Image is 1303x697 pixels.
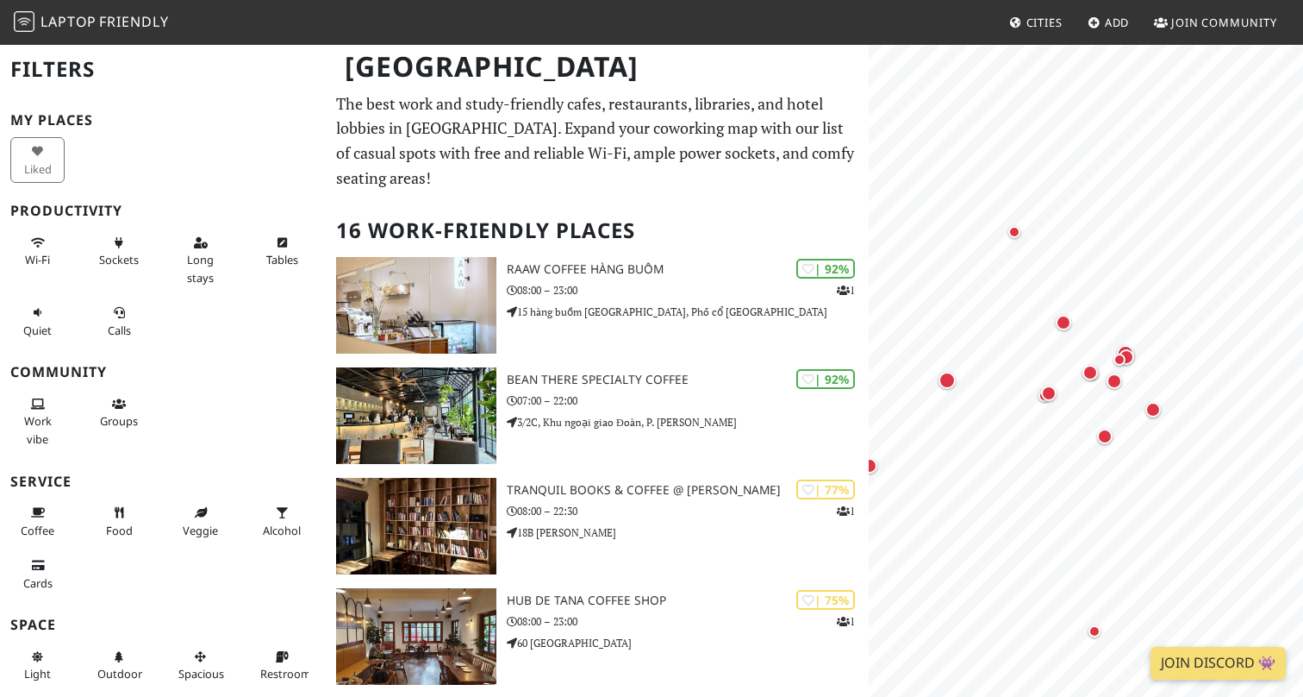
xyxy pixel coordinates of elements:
p: 1 [837,613,855,630]
p: 08:00 – 23:00 [507,282,869,298]
button: Cards [10,551,65,597]
a: Cities [1002,7,1069,38]
img: RAAW Coffee hàng buồm [336,257,496,354]
a: RAAW Coffee hàng buồm | 92% 1 RAAW Coffee hàng buồm 08:00 – 23:00 15 hàng buồm [GEOGRAPHIC_DATA],... [326,257,869,354]
div: Map marker [1103,370,1125,392]
div: Map marker [1113,342,1138,366]
span: People working [24,413,52,446]
span: Work-friendly tables [266,252,298,267]
div: | 92% [796,369,855,389]
span: Join Community [1171,15,1277,30]
h3: Productivity [10,203,315,219]
span: Long stays [187,252,214,285]
p: 1 [837,503,855,519]
p: 07:00 – 22:00 [507,392,869,409]
div: Map marker [858,455,881,477]
img: LaptopFriendly [14,11,34,32]
h3: RAAW Coffee hàng buồm [507,262,869,277]
p: 08:00 – 23:00 [507,613,869,630]
div: | 77% [796,480,855,499]
a: Hub de Tana Coffee Shop | 75% 1 Hub de Tana Coffee Shop 08:00 – 23:00 60 [GEOGRAPHIC_DATA] [326,588,869,685]
button: Quiet [10,298,65,344]
div: Map marker [1109,349,1130,370]
h2: 16 Work-Friendly Places [336,204,858,257]
span: Alcohol [263,523,301,538]
button: Tables [255,229,309,274]
button: Outdoor [92,643,147,688]
p: 15 hàng buồm [GEOGRAPHIC_DATA], Phố cổ [GEOGRAPHIC_DATA] [507,304,869,320]
a: LaptopFriendly LaptopFriendly [14,8,169,38]
span: Quiet [23,323,52,338]
h3: Tranquil Books & Coffee @ [PERSON_NAME] [507,483,869,498]
h2: Filters [10,43,315,96]
a: Tranquil Books & Coffee @ Nguyen Bieu | 77% 1 Tranquil Books & Coffee @ [PERSON_NAME] 08:00 – 22:... [326,478,869,575]
span: Spacious [178,666,224,681]
button: Groups [92,390,147,436]
div: Map marker [1115,346,1138,368]
button: Restroom [255,643,309,688]
h1: [GEOGRAPHIC_DATA] [331,43,865,91]
h3: Bean There Specialty Coffee [507,373,869,387]
img: Bean There Specialty Coffee [336,367,496,464]
h3: Hub de Tana Coffee Shop [507,593,869,608]
h3: My Places [10,112,315,129]
span: Credit cards [23,575,53,591]
div: Map marker [1084,621,1105,642]
span: Group tables [100,413,138,429]
button: Food [92,499,147,544]
div: Map marker [935,368,959,392]
span: Outdoor area [97,666,142,681]
img: Tranquil Books & Coffee @ Nguyen Bieu [336,478,496,575]
p: 08:00 – 22:30 [507,503,869,519]
img: Hub de Tana Coffee Shop [336,588,496,685]
span: Stable Wi-Fi [25,252,50,267]
button: Work vibe [10,390,65,453]
a: Bean There Specialty Coffee | 92% Bean There Specialty Coffee 07:00 – 22:00 3/2C, Khu ngoại giao ... [326,367,869,464]
button: Wi-Fi [10,229,65,274]
a: Join Discord 👾 [1150,647,1286,680]
div: Map marker [1142,399,1164,421]
span: Power sockets [99,252,139,267]
div: Map marker [1038,382,1060,405]
h3: Space [10,617,315,633]
span: Add [1105,15,1130,30]
button: Veggie [173,499,228,544]
span: Cities [1026,15,1063,30]
div: | 92% [796,259,855,279]
a: Join Community [1147,7,1284,38]
div: Map marker [1079,361,1101,384]
button: Alcohol [255,499,309,544]
button: Spacious [173,643,228,688]
button: Sockets [92,229,147,274]
div: Map marker [1004,222,1025,242]
span: Video/audio calls [108,323,131,338]
span: Veggie [183,523,218,538]
p: 60 [GEOGRAPHIC_DATA] [507,635,869,651]
p: 18B [PERSON_NAME] [507,524,869,541]
span: Food [106,523,133,538]
span: Natural light [24,666,51,681]
div: Map marker [1034,386,1055,406]
button: Long stays [173,229,228,292]
a: Add [1081,7,1137,38]
span: Laptop [41,12,97,31]
h3: Service [10,474,315,490]
button: Calls [92,298,147,344]
button: Coffee [10,499,65,544]
div: | 75% [796,590,855,610]
p: The best work and study-friendly cafes, restaurants, libraries, and hotel lobbies in [GEOGRAPHIC_... [336,91,858,191]
span: Restroom [260,666,311,681]
p: 1 [837,282,855,298]
div: Map marker [1052,311,1075,334]
p: 3/2C, Khu ngoại giao Đoàn, P. [PERSON_NAME] [507,414,869,430]
button: Light [10,643,65,688]
span: Friendly [99,12,168,31]
span: Coffee [21,523,54,538]
h3: Community [10,364,315,380]
div: Map marker [1094,425,1116,448]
